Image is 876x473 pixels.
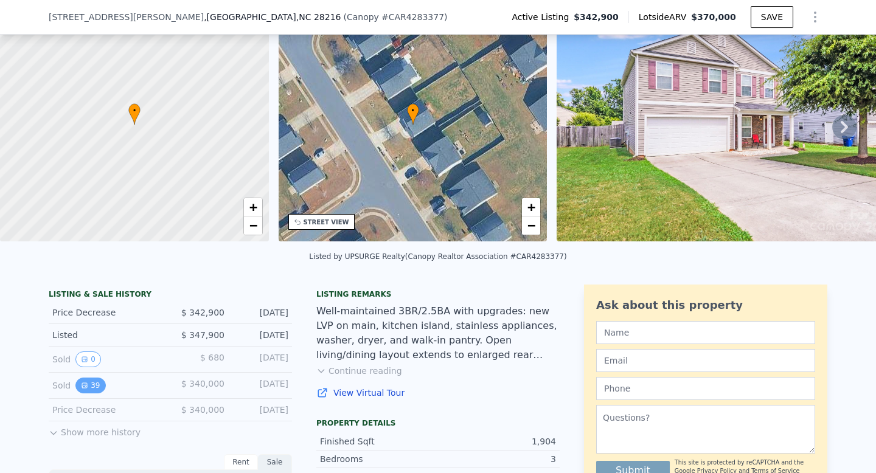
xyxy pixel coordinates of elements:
span: • [128,105,141,116]
span: , NC 28216 [296,12,341,22]
a: Zoom in [244,198,262,216]
div: STREET VIEW [304,218,349,227]
button: View historical data [75,351,101,367]
div: 1,904 [438,435,556,447]
div: [DATE] [234,404,288,416]
span: $ 342,900 [181,308,224,317]
div: LISTING & SALE HISTORY [49,289,292,302]
span: Lotside ARV [639,11,691,23]
span: # CAR4283377 [381,12,444,22]
button: SAVE [751,6,793,28]
div: Price Decrease [52,404,161,416]
a: Zoom out [522,216,540,235]
a: View Virtual Tour [316,387,560,399]
span: $ 340,000 [181,379,224,388]
span: − [527,218,535,233]
div: Listing remarks [316,289,560,299]
div: Listed by UPSURGE Realty (Canopy Realtor Association #CAR4283377) [309,252,566,261]
span: + [527,199,535,215]
span: + [249,199,257,215]
a: Zoom out [244,216,262,235]
div: Well-maintained 3BR/2.5BA with upgrades: new LVP on main, kitchen island, stainless appliances, w... [316,304,560,362]
input: Name [596,321,815,344]
div: • [128,103,141,125]
button: Show Options [803,5,827,29]
span: $ 340,000 [181,405,224,415]
span: − [249,218,257,233]
span: , [GEOGRAPHIC_DATA] [204,11,341,23]
div: Price Decrease [52,306,161,319]
button: Continue reading [316,365,402,377]
div: ( ) [343,11,447,23]
div: Property details [316,418,560,428]
input: Phone [596,377,815,400]
div: 3 [438,453,556,465]
a: Zoom in [522,198,540,216]
span: [STREET_ADDRESS][PERSON_NAME] [49,11,204,23]
div: Finished Sqft [320,435,438,447]
span: $370,000 [691,12,736,22]
span: $ 680 [200,353,224,362]
div: Sold [52,378,161,393]
div: Listed [52,329,161,341]
span: • [407,105,419,116]
div: Sold [52,351,161,367]
input: Email [596,349,815,372]
button: Show more history [49,421,141,438]
div: [DATE] [234,306,288,319]
span: $342,900 [574,11,619,23]
div: Sale [258,454,292,470]
button: View historical data [75,378,105,393]
span: Canopy [347,12,379,22]
div: Rent [224,454,258,470]
span: Active Listing [512,11,574,23]
span: $ 347,900 [181,330,224,340]
div: • [407,103,419,125]
div: [DATE] [234,329,288,341]
div: [DATE] [234,351,288,367]
div: [DATE] [234,378,288,393]
div: Ask about this property [596,297,815,314]
div: Bedrooms [320,453,438,465]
